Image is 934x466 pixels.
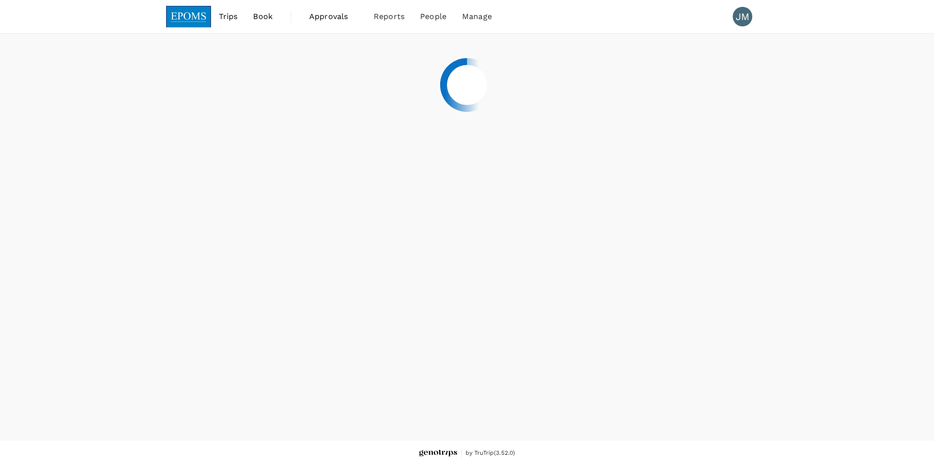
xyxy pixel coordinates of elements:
span: People [420,11,446,22]
span: Book [253,11,273,22]
span: Reports [374,11,404,22]
span: Manage [462,11,492,22]
img: EPOMS SDN BHD [166,6,211,27]
span: Approvals [309,11,358,22]
img: Genotrips - EPOMS [419,450,457,457]
span: by TruTrip ( 3.52.0 ) [466,448,515,458]
div: JM [733,7,752,26]
span: Trips [219,11,238,22]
